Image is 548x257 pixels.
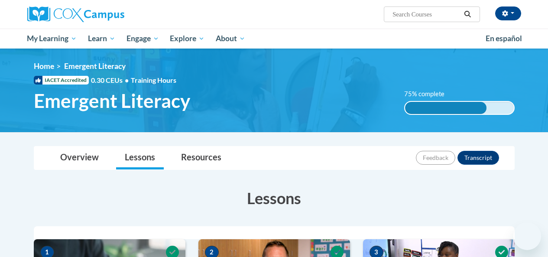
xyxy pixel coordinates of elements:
button: Account Settings [495,7,521,20]
span: Emergent Literacy [64,62,126,71]
a: Explore [164,29,210,49]
a: En español [480,29,528,48]
a: Home [34,62,54,71]
input: Search Courses [392,9,461,20]
button: Transcript [457,151,499,165]
span: IACET Accredited [34,76,89,85]
span: Learn [88,33,115,44]
span: Emergent Literacy [34,89,190,112]
a: Cox Campus [27,7,183,22]
div: 75% complete [405,102,486,114]
span: • [125,76,129,84]
h3: Lessons [34,187,515,209]
iframe: Button to launch messaging window [513,222,541,250]
span: About [216,33,245,44]
span: My Learning [27,33,77,44]
a: About [210,29,251,49]
div: Main menu [21,29,528,49]
a: Learn [82,29,121,49]
a: Engage [121,29,165,49]
a: Lessons [116,146,164,169]
label: 75% complete [404,89,454,99]
a: Resources [172,146,230,169]
span: 0.30 CEUs [91,75,131,85]
span: Training Hours [131,76,176,84]
a: My Learning [22,29,83,49]
button: Search [461,9,474,20]
button: Feedback [416,151,455,165]
span: En español [486,34,522,43]
span: Engage [126,33,159,44]
a: Overview [52,146,107,169]
img: Cox Campus [27,7,124,22]
span: Explore [170,33,204,44]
